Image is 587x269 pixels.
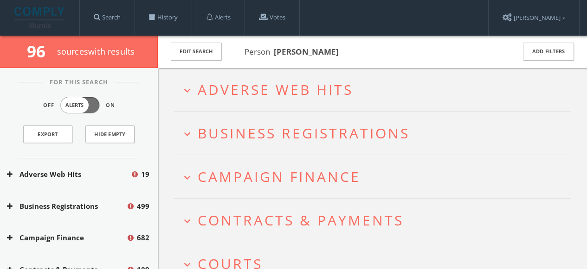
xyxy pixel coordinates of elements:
[181,213,571,228] button: expand_moreContracts & Payments
[106,101,115,109] span: On
[57,46,135,57] span: source s with results
[274,46,339,57] b: [PERSON_NAME]
[198,124,410,143] span: Business Registrations
[181,82,571,97] button: expand_moreAdverse Web Hits
[171,43,222,61] button: Edit Search
[141,169,149,180] span: 19
[198,211,404,230] span: Contracts & Payments
[137,232,149,243] span: 682
[137,201,149,212] span: 499
[27,40,53,62] span: 96
[85,125,135,143] button: Hide Empty
[181,169,571,184] button: expand_moreCampaign Finance
[198,167,361,186] span: Campaign Finance
[181,125,571,141] button: expand_moreBusiness Registrations
[181,84,194,97] i: expand_more
[7,201,126,212] button: Business Registrations
[7,169,130,180] button: Adverse Web Hits
[43,101,54,109] span: Off
[181,171,194,184] i: expand_more
[181,215,194,227] i: expand_more
[14,7,66,28] img: illumis
[523,43,574,61] button: Add Filters
[181,128,194,140] i: expand_more
[245,46,339,57] span: Person
[23,125,72,143] a: Export
[43,78,115,87] span: For This Search
[198,80,353,99] span: Adverse Web Hits
[7,232,126,243] button: Campaign Finance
